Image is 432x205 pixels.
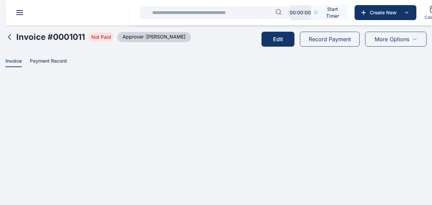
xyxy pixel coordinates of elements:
button: Start Timer [311,5,347,20]
span: Invoice [5,58,22,65]
button: Create New [355,5,416,20]
span: Payment Record [30,58,67,65]
button: Record Payment [300,32,360,47]
a: Edit [262,26,300,52]
span: Create New [367,9,402,16]
span: More Options [375,35,409,43]
p: 00 : 00 : 00 [290,9,311,16]
button: Edit [262,32,294,47]
span: Approver : [PERSON_NAME] [117,32,191,42]
h2: Invoice # 0001011 [16,32,85,43]
a: Record Payment [300,26,360,52]
span: Start Timer [323,6,342,19]
span: Not Paid [88,32,114,42]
